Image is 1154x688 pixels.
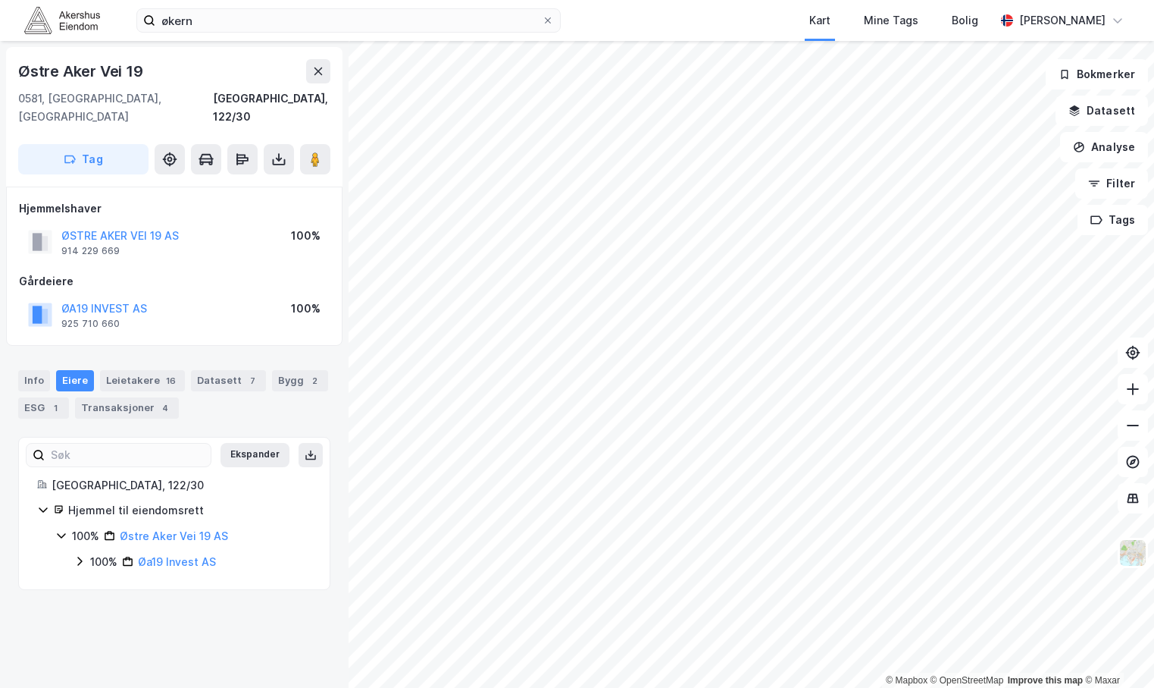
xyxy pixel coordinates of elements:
[1055,96,1148,126] button: Datasett
[52,476,311,495] div: [GEOGRAPHIC_DATA], 122/30
[48,401,63,416] div: 1
[864,11,918,30] div: Mine Tags
[19,199,330,218] div: Hjemmelshaver
[1118,539,1147,567] img: Z
[291,227,321,245] div: 100%
[191,370,266,391] div: Datasett
[138,555,216,568] a: Øa19 Invest AS
[18,397,69,419] div: ESG
[18,370,50,391] div: Info
[18,90,213,126] div: 0581, [GEOGRAPHIC_DATA], [GEOGRAPHIC_DATA]
[213,90,330,126] div: [GEOGRAPHIC_DATA], 122/30
[809,11,830,30] div: Kart
[18,144,149,174] button: Tag
[1008,675,1083,686] a: Improve this map
[291,300,321,318] div: 100%
[1078,615,1154,688] div: Kontrollprogram for chat
[952,11,978,30] div: Bolig
[245,373,260,388] div: 7
[272,370,328,391] div: Bygg
[1077,205,1148,235] button: Tags
[1078,615,1154,688] iframe: Chat Widget
[163,373,179,388] div: 16
[75,397,179,419] div: Transaksjoner
[1019,11,1106,30] div: [PERSON_NAME]
[90,553,117,571] div: 100%
[100,370,185,391] div: Leietakere
[19,272,330,291] div: Gårdeiere
[68,501,311,520] div: Hjemmel til eiendomsrett
[61,318,120,330] div: 925 710 660
[1075,168,1148,199] button: Filter
[886,675,927,686] a: Mapbox
[120,529,228,542] a: Østre Aker Vei 19 AS
[307,373,322,388] div: 2
[1046,59,1148,90] button: Bokmerker
[18,59,146,83] div: Østre Aker Vei 19
[56,370,94,391] div: Eiere
[930,675,1004,686] a: OpenStreetMap
[158,401,173,416] div: 4
[155,9,542,32] input: Søk på adresse, matrikkel, gårdeiere, leietakere eller personer
[1060,132,1148,162] button: Analyse
[220,443,289,467] button: Ekspander
[45,444,211,467] input: Søk
[72,527,99,545] div: 100%
[24,7,100,33] img: akershus-eiendom-logo.9091f326c980b4bce74ccdd9f866810c.svg
[61,245,120,257] div: 914 229 669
